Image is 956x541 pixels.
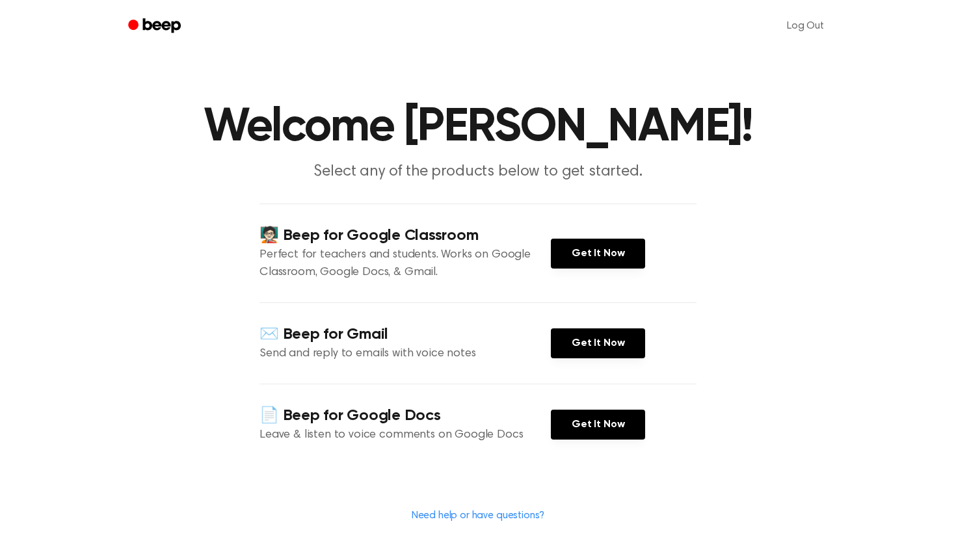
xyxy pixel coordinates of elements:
a: Beep [119,14,193,39]
a: Log Out [774,10,837,42]
h1: Welcome [PERSON_NAME]! [145,104,811,151]
p: Perfect for teachers and students. Works on Google Classroom, Google Docs, & Gmail. [259,246,551,282]
h4: ✉️ Beep for Gmail [259,324,551,345]
a: Need help or have questions? [412,510,545,521]
a: Get It Now [551,239,645,269]
p: Send and reply to emails with voice notes [259,345,551,363]
h4: 📄 Beep for Google Docs [259,405,551,427]
a: Get It Now [551,328,645,358]
h4: 🧑🏻‍🏫 Beep for Google Classroom [259,225,551,246]
p: Leave & listen to voice comments on Google Docs [259,427,551,444]
p: Select any of the products below to get started. [228,161,728,183]
a: Get It Now [551,410,645,440]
